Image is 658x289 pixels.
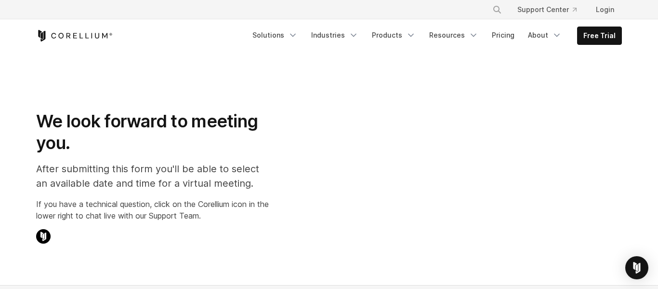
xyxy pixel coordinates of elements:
[36,198,269,221] p: If you have a technical question, click on the Corellium icon in the lower right to chat live wit...
[36,110,269,154] h1: We look forward to meeting you.
[625,256,648,279] div: Open Intercom Messenger
[578,27,621,44] a: Free Trial
[522,27,567,44] a: About
[366,27,421,44] a: Products
[486,27,520,44] a: Pricing
[305,27,364,44] a: Industries
[36,229,51,244] img: Corellium Chat Icon
[36,30,113,41] a: Corellium Home
[423,27,484,44] a: Resources
[247,27,622,45] div: Navigation Menu
[481,1,622,18] div: Navigation Menu
[36,162,269,191] p: After submitting this form you'll be able to select an available date and time for a virtual meet...
[488,1,506,18] button: Search
[247,27,303,44] a: Solutions
[510,1,584,18] a: Support Center
[588,1,622,18] a: Login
